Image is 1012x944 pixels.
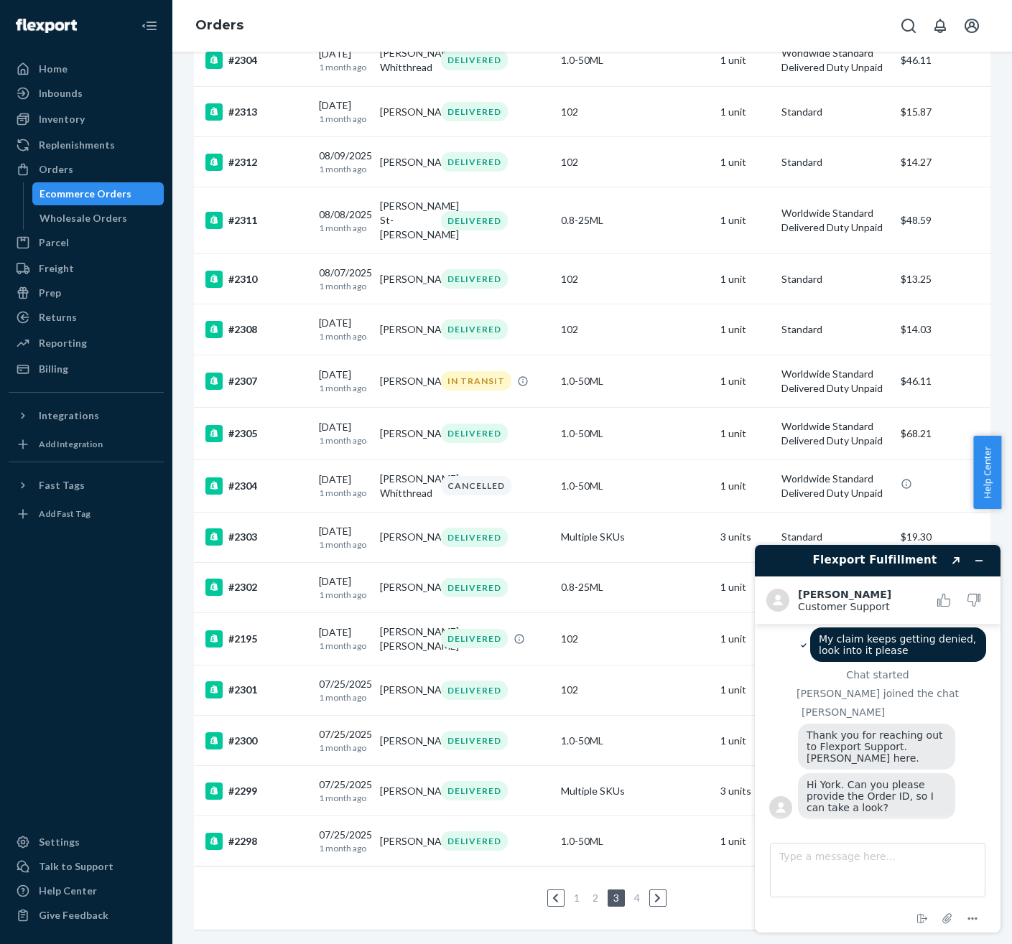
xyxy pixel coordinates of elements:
p: Standard [781,530,889,544]
p: Worldwide Standard Delivered Duty Unpaid [781,472,889,500]
p: 1 month ago [319,113,368,125]
a: Orders [9,158,164,181]
div: #2304 [205,477,307,495]
a: Parcel [9,231,164,254]
a: Help Center [9,879,164,902]
p: 1 month ago [319,280,368,292]
div: #2310 [205,271,307,288]
div: [DATE] [319,47,368,73]
div: 102 [561,683,709,697]
button: Give Feedback [9,904,164,927]
div: Add Fast Tag [39,508,90,520]
td: [PERSON_NAME] [374,304,435,355]
div: #2313 [205,103,307,121]
td: $14.27 [895,137,990,187]
td: $13.25 [895,254,990,304]
td: [PERSON_NAME] [374,816,435,866]
div: 1.0-50ML [561,734,709,748]
td: 1 unit [715,665,776,715]
a: Billing [9,357,164,380]
div: [DATE] [319,316,368,342]
iframe: Find more information here [743,533,1012,944]
p: 1 month ago [319,382,368,394]
div: DELIVERED [441,50,508,70]
div: #2195 [205,630,307,648]
p: 1 month ago [319,691,368,704]
div: 0.8-25ML [561,580,709,594]
button: Open Search Box [894,11,923,40]
td: [PERSON_NAME] [374,254,435,304]
div: DELIVERED [441,211,508,230]
div: DELIVERED [441,681,508,700]
div: #2311 [205,212,307,229]
p: 1 month ago [319,640,368,652]
td: 1 unit [715,355,776,407]
div: Billing [39,362,68,376]
td: 1 unit [715,562,776,612]
div: #2304 [205,52,307,69]
div: 1.0-50ML [561,374,709,388]
p: Standard [781,155,889,169]
td: 1 unit [715,816,776,866]
div: 102 [561,272,709,286]
div: 102 [561,155,709,169]
p: Worldwide Standard Delivered Duty Unpaid [781,206,889,235]
a: Settings [9,831,164,854]
button: Integrations [9,404,164,427]
div: #2308 [205,321,307,338]
a: Add Integration [9,433,164,456]
a: Orders [195,17,243,33]
div: #2305 [205,425,307,442]
div: [DATE] [319,524,368,551]
a: Home [9,57,164,80]
div: 08/08/2025 [319,207,368,234]
div: [DATE] [319,625,368,652]
td: 3 units [715,766,776,816]
div: DELIVERED [441,731,508,750]
div: Fast Tags [39,478,85,492]
td: [PERSON_NAME] [374,87,435,137]
div: Wholesale Orders [40,211,127,225]
div: Add Integration [39,438,103,450]
button: Talk to Support [9,855,164,878]
a: Page 1 [571,892,582,904]
p: 1 month ago [319,222,368,234]
div: #2312 [205,154,307,171]
td: Multiple SKUs [555,766,715,816]
span: Help Center [973,436,1001,509]
div: 102 [561,632,709,646]
div: DELIVERED [441,781,508,800]
button: Fast Tags [9,474,164,497]
td: [PERSON_NAME] Whitthread [374,34,435,87]
td: 1 unit [715,407,776,459]
td: 1 unit [715,304,776,355]
div: #2301 [205,681,307,698]
p: 1 month ago [319,330,368,342]
div: #2299 [205,782,307,800]
div: Inventory [39,112,85,126]
p: 1 month ago [319,589,368,601]
div: Home [39,62,68,76]
div: 07/25/2025 [319,777,368,804]
div: [DATE] [319,98,368,125]
td: 1 unit [715,459,776,512]
p: 1 month ago [319,742,368,754]
div: 1.0-50ML [561,53,709,67]
div: 08/09/2025 [319,149,368,175]
ol: breadcrumbs [184,5,255,47]
div: DELIVERED [441,152,508,172]
div: Help Center [39,884,97,898]
div: #2300 [205,732,307,749]
div: #2307 [205,373,307,390]
a: Reporting [9,332,164,355]
td: $68.21 [895,407,990,459]
div: 1.0-50ML [561,479,709,493]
